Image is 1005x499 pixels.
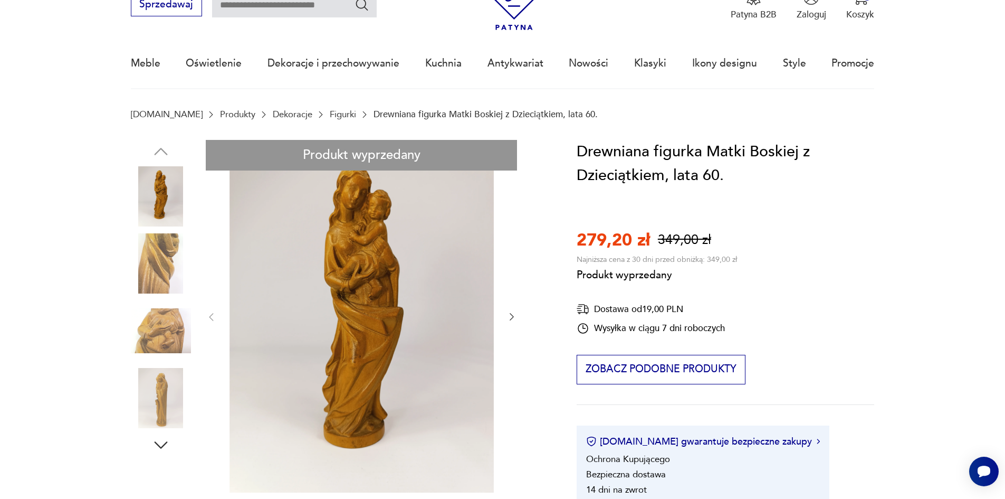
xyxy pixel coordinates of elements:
[846,8,874,21] p: Koszyk
[220,109,255,119] a: Produkty
[577,355,745,384] button: Zobacz podobne produkty
[586,484,647,496] li: 14 dni na zwrot
[577,265,737,283] p: Produkt wyprzedany
[273,109,312,119] a: Dekoracje
[692,39,757,88] a: Ikony designu
[131,39,160,88] a: Meble
[577,255,737,265] p: Najniższa cena z 30 dni przed obniżką: 349,00 zł
[131,1,202,10] a: Sprzedawaj
[658,231,711,249] p: 349,00 zł
[374,109,598,119] p: Drewniana figurka Matki Boskiej z Dzieciątkiem, lata 60.
[186,39,242,88] a: Oświetlenie
[586,453,670,465] li: Ochrona Kupującego
[586,468,666,481] li: Bezpieczna dostawa
[969,457,999,486] iframe: Smartsupp widget button
[425,39,462,88] a: Kuchnia
[586,436,597,447] img: Ikona certyfikatu
[831,39,874,88] a: Promocje
[267,39,399,88] a: Dekoracje i przechowywanie
[330,109,356,119] a: Figurki
[797,8,826,21] p: Zaloguj
[569,39,608,88] a: Nowości
[577,322,725,335] div: Wysyłka w ciągu 7 dni roboczych
[817,439,820,444] img: Ikona strzałki w prawo
[586,435,820,448] button: [DOMAIN_NAME] gwarantuje bezpieczne zakupy
[577,140,874,188] h1: Drewniana figurka Matki Boskiej z Dzieciątkiem, lata 60.
[577,303,589,316] img: Ikona dostawy
[783,39,806,88] a: Style
[731,8,777,21] p: Patyna B2B
[131,109,203,119] a: [DOMAIN_NAME]
[487,39,543,88] a: Antykwariat
[634,39,666,88] a: Klasyki
[577,303,725,316] div: Dostawa od 19,00 PLN
[577,229,650,252] p: 279,20 zł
